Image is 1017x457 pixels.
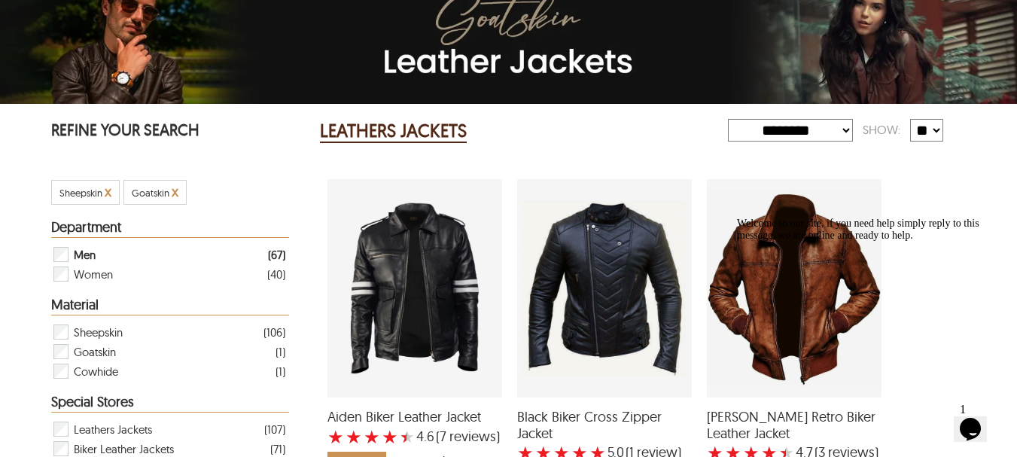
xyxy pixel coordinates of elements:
span: Cowhide [74,361,118,381]
div: Filter Cowhide Leathers Jackets [52,361,285,381]
label: 5 rating [400,429,415,444]
iframe: chat widget [954,397,1002,442]
div: ( 1 ) [276,343,285,361]
div: Filter Women Leathers Jackets [52,264,285,284]
span: Abel Retro Biker Leather Jacket [707,409,882,441]
span: Sheepskin [74,322,123,342]
label: 4.6 [416,429,434,444]
label: 3 rating [364,429,380,444]
span: (7 [436,429,446,444]
div: ( 107 ) [264,420,285,439]
iframe: chat widget [731,212,1002,389]
h2: LEATHERS JACKETS [320,119,467,143]
div: Filter Leathers Jackets Leathers Jackets [52,419,285,439]
span: Cancel Filter [172,183,178,200]
span: Aiden Biker Leather Jacket [327,409,502,425]
div: Leathers Jackets 108 Results Found [320,116,711,146]
span: Women [74,264,113,284]
div: Heading Filter Leathers Jackets by Material [51,297,289,315]
p: REFINE YOUR SEARCH [51,119,289,144]
span: Men [74,245,96,264]
div: Filter Men Leathers Jackets [52,245,285,264]
div: ( 67 ) [268,245,285,264]
span: ) [436,429,500,444]
span: Goatskin [74,342,116,361]
span: Cancel Filter [105,183,111,200]
span: Filter Sheepskin [59,187,102,199]
div: ( 40 ) [267,265,285,284]
span: Black Biker Cross Zipper Jacket [517,409,692,441]
div: ( 106 ) [263,323,285,342]
div: Filter Sheepskin Leathers Jackets [52,322,285,342]
label: 2 rating [346,429,362,444]
span: Filter Goatskin [132,187,169,199]
span: Welcome to our site, if you need help simply reply to this message, we are online and ready to help. [6,6,248,29]
label: 4 rating [382,429,398,444]
span: Leathers Jackets [74,419,152,439]
div: Heading Filter Leathers Jackets by Special Stores [51,395,289,413]
label: 1 rating [327,429,344,444]
span: reviews [446,429,496,444]
div: Filter Goatskin Leathers Jackets [52,342,285,361]
div: ( 1 ) [276,362,285,381]
div: Heading Filter Leathers Jackets by Department [51,220,289,238]
div: Welcome to our site, if you need help simply reply to this message, we are online and ready to help. [6,6,277,30]
div: Show: [853,117,910,143]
